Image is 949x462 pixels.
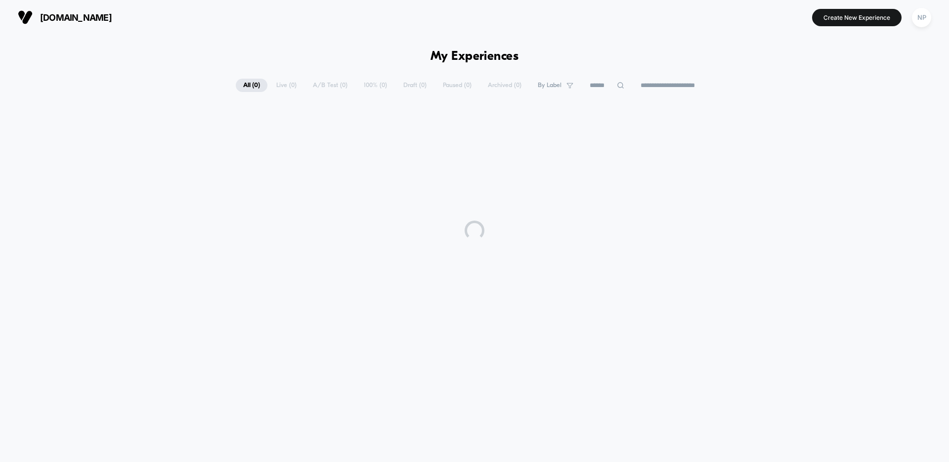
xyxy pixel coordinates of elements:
button: Create New Experience [812,9,902,26]
span: [DOMAIN_NAME] [40,12,112,23]
h1: My Experiences [431,49,519,64]
span: By Label [538,82,561,89]
img: Visually logo [18,10,33,25]
button: NP [909,7,934,28]
button: [DOMAIN_NAME] [15,9,115,25]
div: NP [912,8,931,27]
span: All ( 0 ) [236,79,267,92]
